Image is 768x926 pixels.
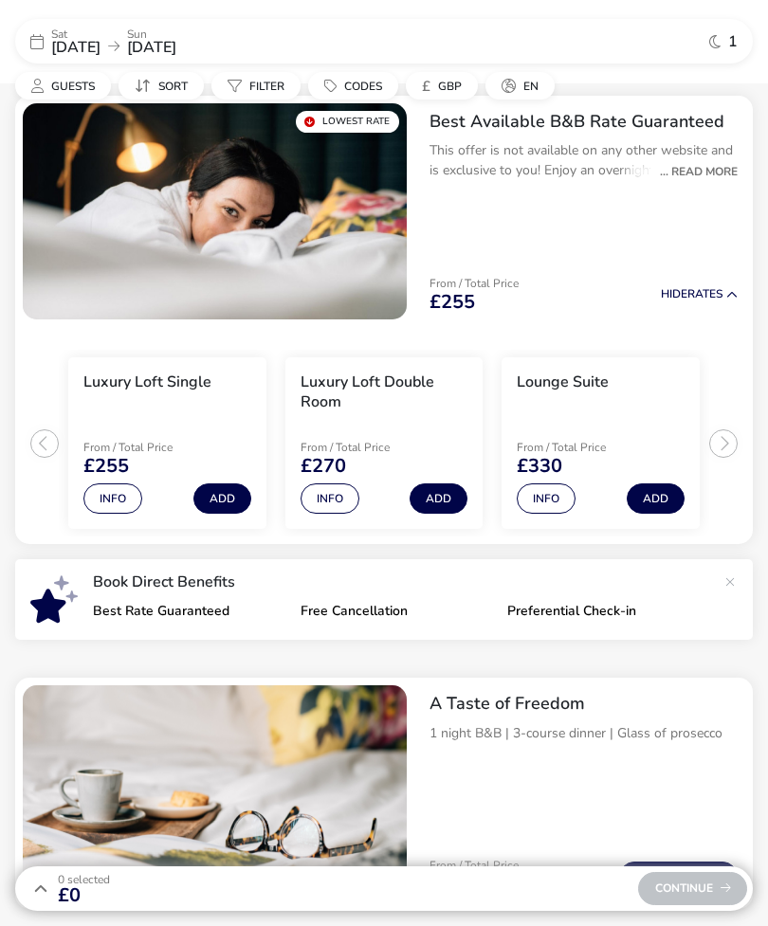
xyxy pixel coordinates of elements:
[211,72,301,100] button: Filter
[308,72,398,100] button: Codes
[414,96,753,210] div: Best Available B&B Rate GuaranteedThis offer is not available on any other website and is exclusi...
[276,350,493,537] swiper-slide: 2 / 3
[430,860,519,871] p: From / Total Price
[638,872,747,905] div: Continue
[127,37,176,58] span: [DATE]
[51,28,101,40] p: Sat
[728,34,738,49] span: 1
[83,483,142,514] button: Info
[650,163,738,180] div: ... Read More
[51,37,101,58] span: [DATE]
[517,457,562,476] span: £330
[51,79,95,94] span: Guests
[23,685,407,901] swiper-slide: 1 / 1
[93,574,715,590] p: Book Direct Benefits
[414,678,753,792] div: A Taste of Freedom1 night B&B | 3-course dinner | Glass of prosecco
[308,72,406,100] naf-pibe-menu-bar-item: Codes
[619,862,738,892] button: ShowRates
[119,72,211,100] naf-pibe-menu-bar-item: Sort
[93,605,285,618] p: Best Rate Guaranteed
[211,72,308,100] naf-pibe-menu-bar-item: Filter
[485,72,555,100] button: en
[523,79,539,94] span: en
[301,372,468,412] h3: Luxury Loft Double Room
[507,605,700,618] p: Preferential Check-in
[430,293,475,312] span: £255
[249,79,284,94] span: Filter
[119,72,204,100] button: Sort
[661,288,738,300] button: HideRates
[296,111,399,133] div: Lowest Rate
[517,483,576,514] button: Info
[193,483,251,514] button: Add
[655,882,731,895] span: Continue
[430,111,738,133] h2: Best Available B&B Rate Guaranteed
[485,72,562,100] naf-pibe-menu-bar-item: en
[492,350,709,537] swiper-slide: 3 / 3
[430,140,738,180] p: This offer is not available on any other website and is exclusive to you! Enjoy an overnight stay...
[430,723,738,743] p: 1 night B&B | 3-course dinner | Glass of prosecco
[301,457,346,476] span: £270
[517,372,609,392] h3: Lounge Suite
[58,872,110,887] span: 0 Selected
[410,483,467,514] button: Add
[59,350,276,537] swiper-slide: 1 / 3
[15,72,119,100] naf-pibe-menu-bar-item: Guests
[83,457,129,476] span: £255
[15,72,111,100] button: Guests
[430,278,519,289] p: From / Total Price
[301,442,435,453] p: From / Total Price
[430,693,738,715] h2: A Taste of Freedom
[406,72,485,100] naf-pibe-menu-bar-item: £GBP
[661,286,687,301] span: Hide
[301,483,359,514] button: Info
[127,28,176,40] p: Sun
[344,79,382,94] span: Codes
[158,79,188,94] span: Sort
[58,886,110,905] span: £0
[83,442,218,453] p: From / Total Price
[517,442,651,453] p: From / Total Price
[83,372,211,392] h3: Luxury Loft Single
[15,19,753,64] div: Sat[DATE]Sun[DATE]1
[23,103,407,319] swiper-slide: 1 / 1
[422,77,430,96] i: £
[438,79,462,94] span: GBP
[406,72,478,100] button: £GBP
[627,483,685,514] button: Add
[301,605,493,618] p: Free Cancellation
